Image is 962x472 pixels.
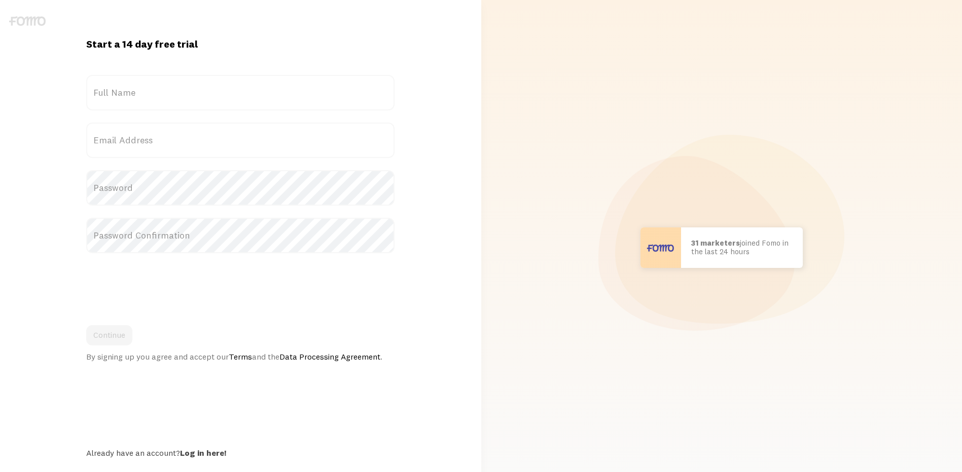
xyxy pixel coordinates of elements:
[9,16,46,26] img: fomo-logo-gray-b99e0e8ada9f9040e2984d0d95b3b12da0074ffd48d1e5cb62ac37fc77b0b268.svg
[691,239,793,256] p: joined Fomo in the last 24 hours
[279,351,380,362] a: Data Processing Agreement
[229,351,252,362] a: Terms
[691,238,740,248] b: 31 marketers
[86,218,395,253] label: Password Confirmation
[640,227,681,268] img: User avatar
[86,123,395,158] label: Email Address
[86,75,395,110] label: Full Name
[86,170,395,206] label: Password
[180,448,226,458] a: Log in here!
[86,351,395,362] div: By signing up you agree and accept our and the .
[86,265,240,305] iframe: reCAPTCHA
[86,37,395,51] h1: Start a 14 day free trial
[86,448,395,458] div: Already have an account?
